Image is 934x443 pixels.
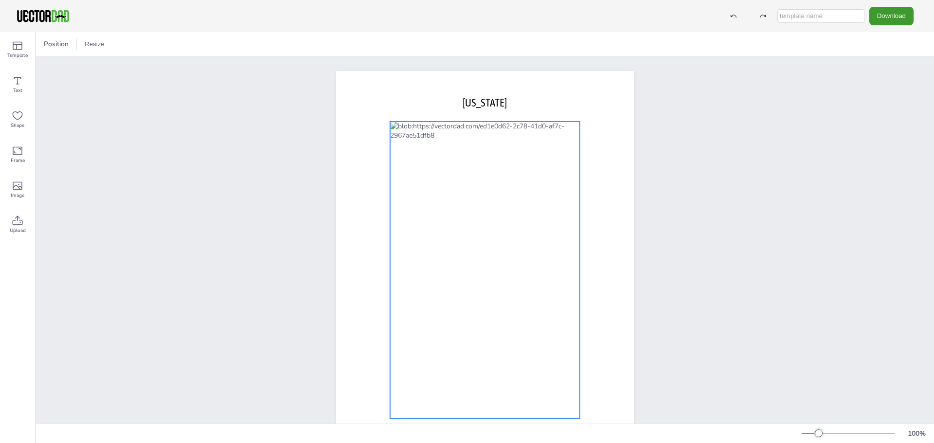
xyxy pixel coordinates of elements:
[11,192,24,199] span: Image
[11,122,24,129] span: Shape
[42,39,71,49] span: Position
[10,227,26,234] span: Upload
[905,429,928,438] div: 100 %
[777,9,864,23] input: template name
[81,36,108,52] button: Resize
[13,87,22,94] span: Text
[7,52,28,59] span: Template
[869,7,914,25] button: Download
[463,96,507,109] span: [US_STATE]
[16,9,71,23] img: VectorDad-1.png
[11,157,25,164] span: Frame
